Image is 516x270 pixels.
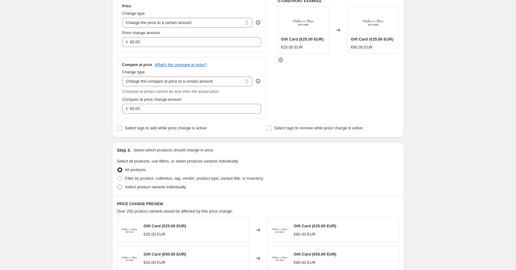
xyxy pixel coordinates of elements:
h2: Step 3. [117,147,131,153]
span: € [126,106,128,111]
div: help [255,19,261,25]
span: Change type [122,70,145,74]
span: Gift Card (€50.00 EUR) [144,252,186,256]
span: All products [125,167,146,172]
span: €80.00 EUR [294,232,316,237]
span: €50.00 EUR [144,260,166,265]
span: € [126,40,128,44]
span: Gift Card (€25.00 EUR) [281,37,324,41]
span: Select tags to remove while price change is active [274,126,363,130]
span: €80.00 EUR [351,45,373,49]
h3: Price [122,4,131,9]
span: Select product variants individually [125,185,186,189]
span: €80.00 EUR [294,260,316,265]
input: 80.00 [130,37,252,47]
span: €25.00 EUR [144,232,166,237]
h3: Compare at price [122,62,152,67]
span: Gift Card (€25.00 EUR) [144,224,186,228]
img: GIFT_CARD_80x.jpg [361,10,385,34]
span: Select tags to add while price change is active [125,126,207,130]
span: Filter by product, collection, tag, vendor, product type, variant title, or inventory [125,176,263,181]
i: Compare at prices cannot be less than the actual price. [122,89,220,94]
span: Compare at price change amount [122,97,182,102]
span: Price change amount [122,30,160,35]
span: Gift Card (€25.00 EUR) [351,37,393,41]
img: GIFT_CARD_80x.jpg [120,221,139,239]
button: What's the compare at price? [155,62,207,67]
p: Select which products should change in price [133,147,213,153]
span: Select all products, use filters, or select products variants individually [117,159,238,163]
img: GIFT_CARD_80x.jpg [291,10,315,34]
span: €25.00 EUR [281,45,303,49]
img: GIFT_CARD_80x.jpg [271,249,289,268]
span: Change type [122,11,145,16]
span: Gift Card (€25.00 EUR) [294,224,337,228]
img: GIFT_CARD_80x.jpg [271,221,289,239]
h6: PRICE CHANGE PREVIEW [117,202,399,206]
input: 80.00 [130,104,252,114]
img: GIFT_CARD_80x.jpg [120,249,139,268]
span: Over 250 product variants would be affected by this price change: [117,209,233,213]
span: Gift Card (€50.00 EUR) [294,252,337,256]
div: help [255,78,261,84]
